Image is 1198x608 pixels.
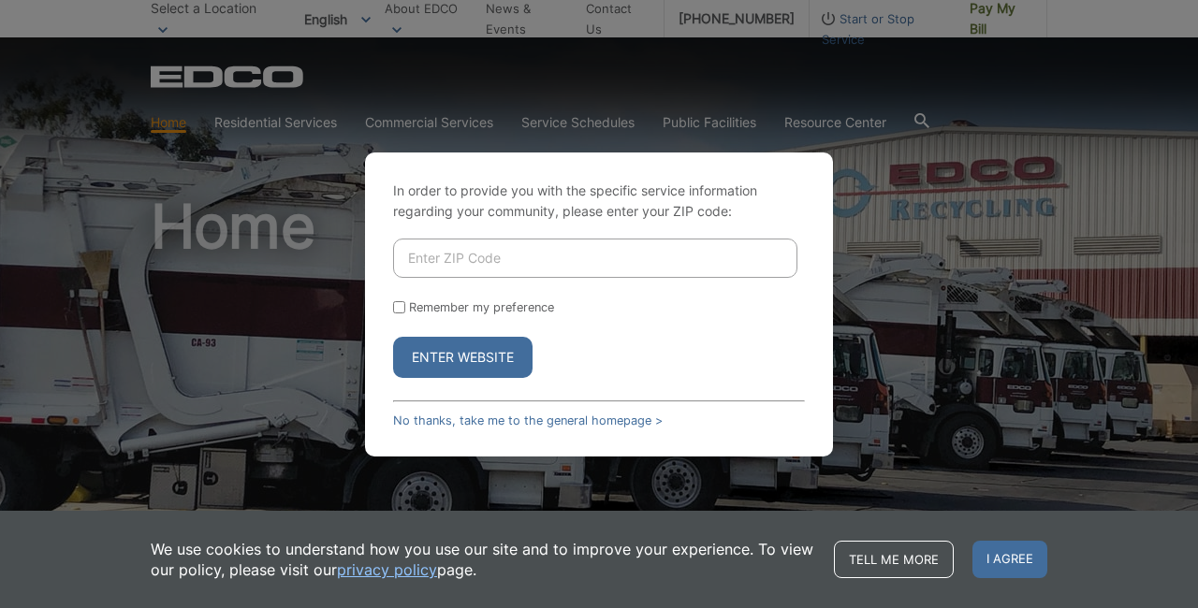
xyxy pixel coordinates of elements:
[151,539,815,580] p: We use cookies to understand how you use our site and to improve your experience. To view our pol...
[393,413,663,427] a: No thanks, take me to the general homepage >
[393,181,805,222] p: In order to provide you with the specific service information regarding your community, please en...
[409,300,554,314] label: Remember my preference
[393,239,797,278] input: Enter ZIP Code
[972,541,1047,578] span: I agree
[337,559,437,580] a: privacy policy
[834,541,954,578] a: Tell me more
[393,337,533,378] button: Enter Website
